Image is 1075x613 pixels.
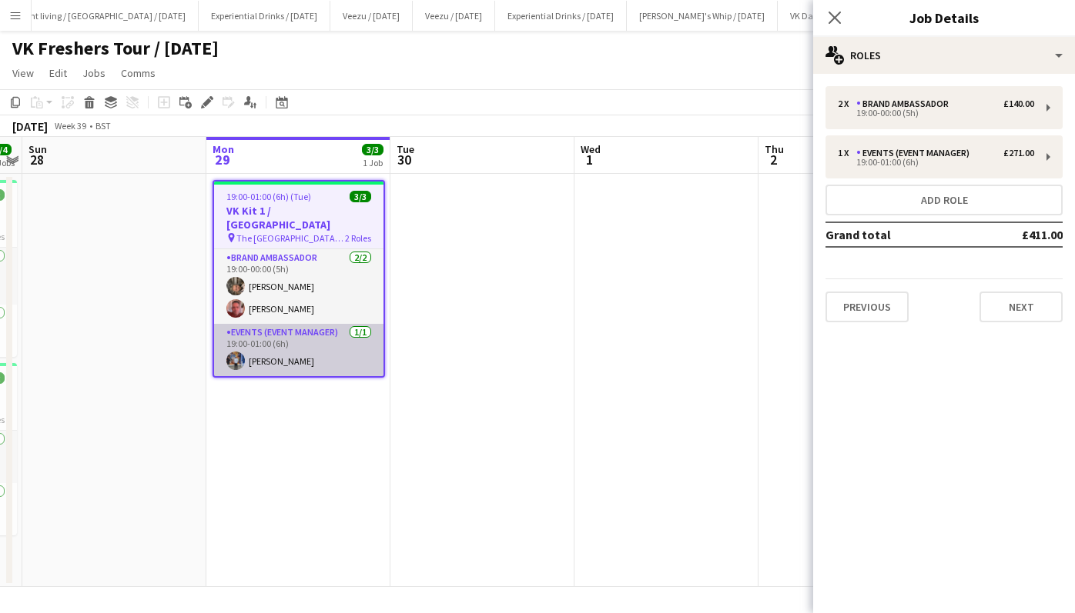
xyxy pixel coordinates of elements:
span: Sun [28,142,47,156]
a: Comms [115,63,162,83]
span: View [12,66,34,80]
button: Previous [826,292,909,322]
span: Comms [121,66,156,80]
button: Experiential Drinks / [DATE] [495,1,627,31]
span: 28 [26,151,47,168]
h3: Job Details [813,8,1075,28]
a: View [6,63,40,83]
button: VK Daytime / [DATE] [778,1,882,31]
span: 29 [210,151,234,168]
button: Add role [826,185,1063,215]
span: 30 [394,151,414,168]
span: 1 [578,151,601,168]
app-card-role: Events (Event Manager)1/119:00-01:00 (6h)[PERSON_NAME] [214,324,383,376]
td: £411.00 [971,222,1063,247]
div: 19:00-01:00 (6h) [838,158,1034,166]
button: Experiential Drinks / [DATE] [199,1,330,31]
div: 19:00-00:00 (5h) [838,109,1034,117]
span: Thu [765,142,784,156]
span: Jobs [82,66,105,80]
app-card-role: Brand Ambassador2/219:00-00:00 (5h)[PERSON_NAME][PERSON_NAME] [214,249,383,324]
div: 2 x [838,98,856,109]
span: 2 Roles [345,232,371,244]
h3: VK Kit 1 / [GEOGRAPHIC_DATA] [214,204,383,232]
span: 3/3 [362,144,383,155]
span: Mon [213,142,234,156]
span: 2 [762,151,784,168]
span: 3/3 [350,191,371,202]
div: BST [95,120,111,132]
a: Jobs [76,63,112,83]
span: Edit [49,66,67,80]
div: 1 Job [363,157,383,168]
td: Grand total [826,222,971,247]
h1: VK Freshers Tour / [DATE] [12,37,219,60]
div: Roles [813,37,1075,74]
div: Events (Event Manager) [856,148,976,158]
div: [DATE] [12,118,48,134]
span: 19:00-01:00 (6h) (Tue) [226,191,311,202]
span: Week 39 [51,120,89,132]
div: Brand Ambassador [856,98,955,109]
button: Next [980,292,1063,322]
button: Veezu / [DATE] [330,1,413,31]
button: Veezu / [DATE] [413,1,495,31]
button: [PERSON_NAME]'s Whip / [DATE] [627,1,778,31]
span: Tue [397,142,414,156]
div: 1 x [838,148,856,158]
span: Wed [581,142,601,156]
app-job-card: 19:00-01:00 (6h) (Tue)3/3VK Kit 1 / [GEOGRAPHIC_DATA] The [GEOGRAPHIC_DATA], [GEOGRAPHIC_DATA]2 R... [213,180,385,378]
span: The [GEOGRAPHIC_DATA], [GEOGRAPHIC_DATA] [236,232,345,244]
a: Edit [43,63,73,83]
div: £140.00 [1003,98,1034,109]
div: £271.00 [1003,148,1034,158]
